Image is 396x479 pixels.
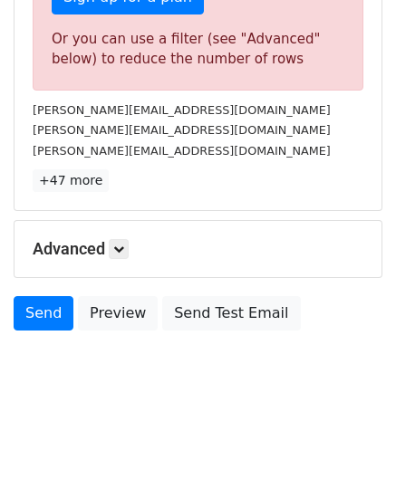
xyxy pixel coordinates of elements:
[305,392,396,479] iframe: Chat Widget
[33,169,109,192] a: +47 more
[33,144,331,158] small: [PERSON_NAME][EMAIL_ADDRESS][DOMAIN_NAME]
[14,296,73,331] a: Send
[78,296,158,331] a: Preview
[33,123,331,137] small: [PERSON_NAME][EMAIL_ADDRESS][DOMAIN_NAME]
[33,239,363,259] h5: Advanced
[162,296,300,331] a: Send Test Email
[33,103,331,117] small: [PERSON_NAME][EMAIL_ADDRESS][DOMAIN_NAME]
[52,29,344,70] div: Or you can use a filter (see "Advanced" below) to reduce the number of rows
